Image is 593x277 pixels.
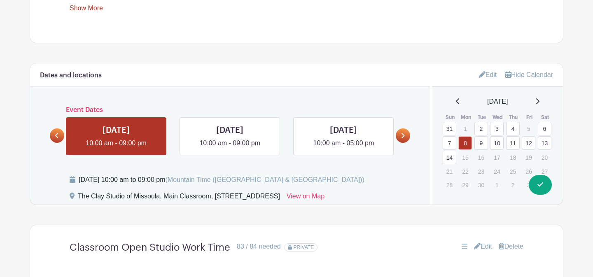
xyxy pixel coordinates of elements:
[487,97,508,107] span: [DATE]
[522,151,535,164] p: 19
[443,151,456,164] a: 14
[538,122,551,135] a: 6
[443,136,456,150] a: 7
[40,72,102,79] h6: Dates and locations
[237,242,281,251] div: 83 / 84 needed
[479,68,497,81] a: Edit
[499,242,523,251] a: Delete
[522,179,535,191] p: 3
[506,113,522,121] th: Thu
[490,136,504,150] a: 10
[443,122,456,135] a: 31
[538,165,551,178] p: 27
[443,179,456,191] p: 28
[458,179,472,191] p: 29
[506,122,520,135] a: 4
[474,151,488,164] p: 16
[442,113,458,121] th: Sun
[506,179,520,191] p: 2
[474,165,488,178] p: 23
[490,179,504,191] p: 1
[474,179,488,191] p: 30
[79,175,364,185] div: [DATE] 10:00 am to 09:00 pm
[506,151,520,164] p: 18
[474,136,488,150] a: 9
[522,136,535,150] a: 12
[458,122,472,135] p: 1
[458,165,472,178] p: 22
[521,113,537,121] th: Fri
[474,113,490,121] th: Tue
[490,165,504,178] p: 24
[78,191,280,205] div: The Clay Studio of Missoula, Main Classroom, [STREET_ADDRESS]
[506,165,520,178] p: 25
[64,106,396,114] h6: Event Dates
[474,242,492,251] a: Edit
[165,176,364,183] span: (Mountain Time ([GEOGRAPHIC_DATA] & [GEOGRAPHIC_DATA]))
[70,242,230,254] h4: Classroom Open Studio Work Time
[474,122,488,135] a: 2
[522,122,535,135] p: 5
[505,71,553,78] a: Hide Calendar
[294,244,314,250] span: PRIVATE
[537,113,553,121] th: Sat
[490,151,504,164] p: 17
[538,151,551,164] p: 20
[490,122,504,135] a: 3
[443,165,456,178] p: 21
[522,165,535,178] p: 26
[458,113,474,121] th: Mon
[287,191,325,205] a: View on Map
[538,136,551,150] a: 13
[70,5,103,15] a: Show More
[490,113,506,121] th: Wed
[458,151,472,164] p: 15
[458,136,472,150] a: 8
[506,136,520,150] a: 11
